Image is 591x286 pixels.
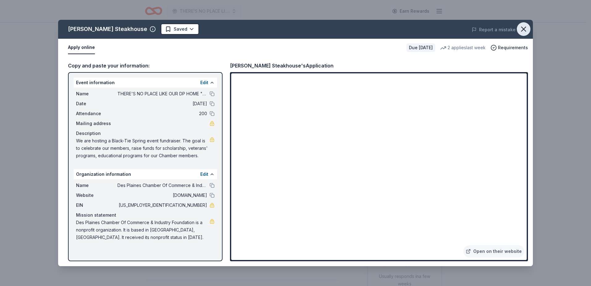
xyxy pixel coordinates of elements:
[68,24,147,34] div: [PERSON_NAME] Steakhouse
[117,192,207,199] span: [DOMAIN_NAME]
[76,120,117,127] span: Mailing address
[76,192,117,199] span: Website
[76,137,210,159] span: We are hosting a Black-Tie Spring event fundraiser. The goal is to celebrate our members, raise f...
[174,25,187,33] span: Saved
[76,219,210,241] span: Des Plaines Chamber Of Commerce & Industry Foundation is a nonprofit organization. It is based in...
[200,79,208,86] button: Edit
[498,44,528,51] span: Requirements
[463,245,524,258] a: Open on their website
[472,26,516,33] button: Report a mistake
[230,62,334,70] div: [PERSON_NAME] Steakhouse's Application
[200,171,208,178] button: Edit
[161,24,199,35] button: Saved
[76,90,117,97] span: Name
[491,44,528,51] button: Requirements
[117,201,207,209] span: [US_EMPLOYER_IDENTIFICATION_NUMBER]
[76,201,117,209] span: EIN
[76,211,215,219] div: Mission statement
[68,41,95,54] button: Apply online
[406,43,435,52] div: Due [DATE]
[76,100,117,107] span: Date
[117,182,207,189] span: Des Plaines Chamber Of Commerce & Industry Foundation
[74,169,217,179] div: Organization information
[117,100,207,107] span: [DATE]
[117,110,207,117] span: 200
[76,182,117,189] span: Name
[68,62,223,70] div: Copy and paste your information:
[76,110,117,117] span: Attendance
[74,78,217,88] div: Event information
[76,130,215,137] div: Description
[117,90,207,97] span: THERE'S NO PLACE LIKE OUR DP HOME "2026 WINTER GARDEN BALL- DES PLAINES CHAMBER OF COMMERCE
[440,44,486,51] div: 2 applies last week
